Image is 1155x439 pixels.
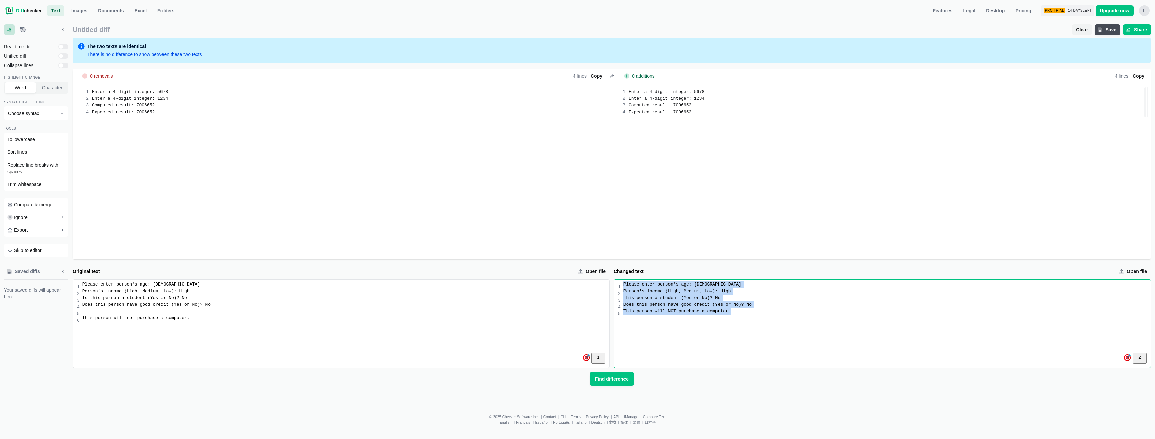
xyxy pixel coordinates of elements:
[594,376,630,382] span: Find difference
[14,227,28,233] span: Export
[929,5,956,16] a: Features
[621,280,1151,368] div: To enrich screen reader interactions, please activate Accessibility in Grammarly extension settings
[5,5,42,16] a: Diffchecker
[7,149,27,156] span: Sort lines
[633,420,640,424] a: 繁體
[1068,9,1092,13] span: 14 days left
[7,136,35,143] span: To lowercase
[82,301,609,308] div: Does this person have good credit (Yes or No)? No
[4,43,56,50] span: Real-time diff
[77,297,80,304] div: 3
[97,7,125,14] span: Documents
[7,181,41,188] span: Trim whitespace
[614,268,1113,275] label: Changed text
[1125,268,1148,275] span: Open file
[962,7,977,14] span: Legal
[535,420,548,424] a: Español
[571,415,581,419] a: Terms
[41,84,64,91] span: Character
[1044,8,1065,13] div: Pro Trial
[94,5,128,16] a: Documents
[623,281,1151,288] div: Please enter person's age: [DEMOGRAPHIC_DATA]
[67,5,91,16] a: Images
[82,288,609,295] div: Person's income (High, Medium, Low): High
[589,73,604,79] span: Copy
[82,295,609,301] div: Is this person a student (Yes or No)? No
[516,420,530,424] a: Français
[5,244,68,256] button: Skip to editor
[4,76,68,81] div: Highlight change
[1095,24,1120,35] button: Save
[618,291,621,297] div: 2
[5,159,68,178] button: Replace line breaks with spaces
[5,7,13,15] img: Diffchecker logo
[629,109,691,115] span: Expected result: 7006652
[77,317,80,324] div: 6
[931,7,954,14] span: Features
[620,420,628,424] a: 简体
[47,5,64,16] a: Text
[1011,5,1035,16] a: Pricing
[82,281,609,288] div: Please enter person's age: [DEMOGRAPHIC_DATA]
[16,7,42,14] span: checker
[78,51,1146,58] div: There is no difference to show between these two texts
[584,268,607,275] span: Open file
[618,311,621,317] div: 5
[16,8,24,13] span: Diff
[133,7,148,14] span: Excel
[623,288,1151,295] div: Person's income (High, Medium, Low): High
[4,62,56,69] span: Collapse lines
[1130,72,1147,80] button: Copy
[153,5,179,16] button: Folders
[4,127,68,132] div: Tools
[13,268,41,275] span: Saved diffs
[4,100,68,106] div: Syntax highlighting
[131,5,151,16] a: Excel
[561,415,566,419] a: CLI
[89,74,114,78] span: 0 removals
[1075,26,1089,33] span: Clear
[1139,5,1150,16] button: L
[631,74,656,78] span: 0 additions
[92,103,155,108] span: Computed result: 7006652
[1116,266,1151,277] label: Changed text upload
[499,420,511,424] a: English
[643,415,666,419] a: Compare Text
[1096,5,1134,16] a: Upgrade now
[624,415,638,419] a: iManage
[4,53,56,59] span: Unified diff
[5,82,36,93] button: Word
[50,7,62,14] span: Text
[8,110,56,117] span: Choose syntax
[7,162,65,175] span: Replace line breaks with spaces
[982,5,1009,16] a: Desktop
[1131,73,1146,79] span: Copy
[5,224,68,236] button: Export
[80,280,609,368] div: To enrich screen reader interactions, please activate Accessibility in Grammarly extension settings
[623,295,1151,301] div: This person a student (Yes or No)? No
[1072,24,1092,35] button: Clear
[77,284,80,291] div: 1
[58,266,68,277] button: Minimize sidebar
[58,24,68,35] button: Minimize sidebar
[5,133,68,145] button: To lowercase
[5,146,68,158] button: Sort lines
[92,96,168,101] span: Enter a 4-digit integer: 1234
[1014,7,1032,14] span: Pricing
[82,315,609,321] div: This person will not purchase a computer.
[77,304,80,311] div: 4
[73,26,1069,34] span: Untitled diff
[575,266,610,277] label: Original text upload
[4,106,68,120] button: Choose syntax
[92,89,168,94] span: Enter a 4-digit integer: 5678
[618,297,621,304] div: 3
[588,72,605,80] button: Copy
[87,43,146,50] div: The two texts are identical
[623,308,1151,315] div: This person will NOT purchase a computer.
[629,89,704,94] span: Enter a 4-digit integer: 5678
[156,7,176,14] span: Folders
[590,372,634,386] button: Find difference
[14,201,52,208] span: Compare & merge
[985,7,1006,14] span: Desktop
